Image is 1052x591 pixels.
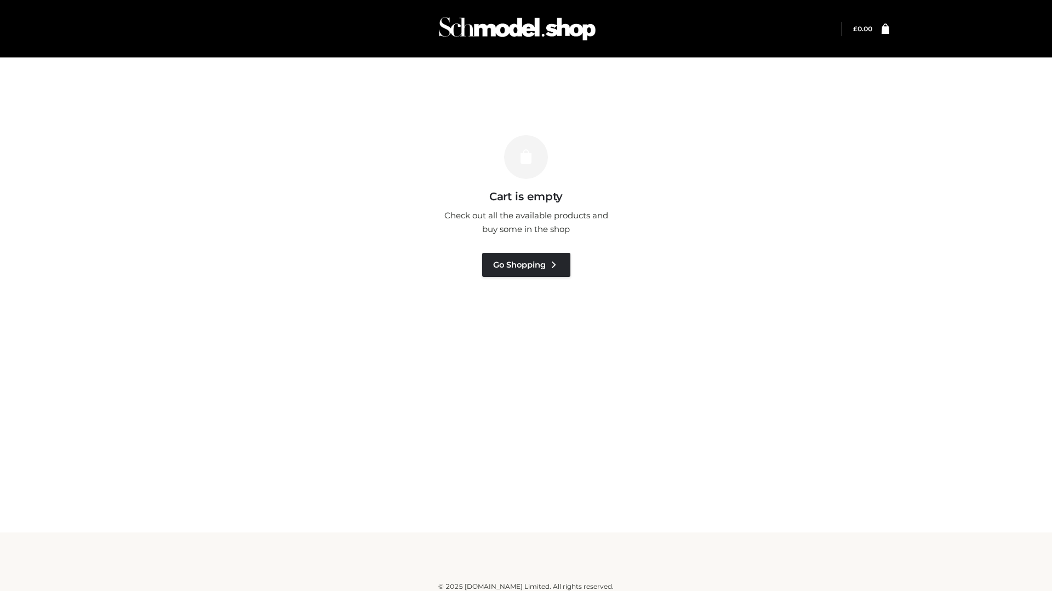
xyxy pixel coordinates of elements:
[187,190,865,203] h3: Cart is empty
[853,25,872,33] a: £0.00
[435,7,599,50] img: Schmodel Admin 964
[438,208,614,236] p: Check out all the available products and buy some in the shop
[853,25,872,33] bdi: 0.00
[853,25,857,33] span: £
[482,253,570,277] a: Go Shopping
